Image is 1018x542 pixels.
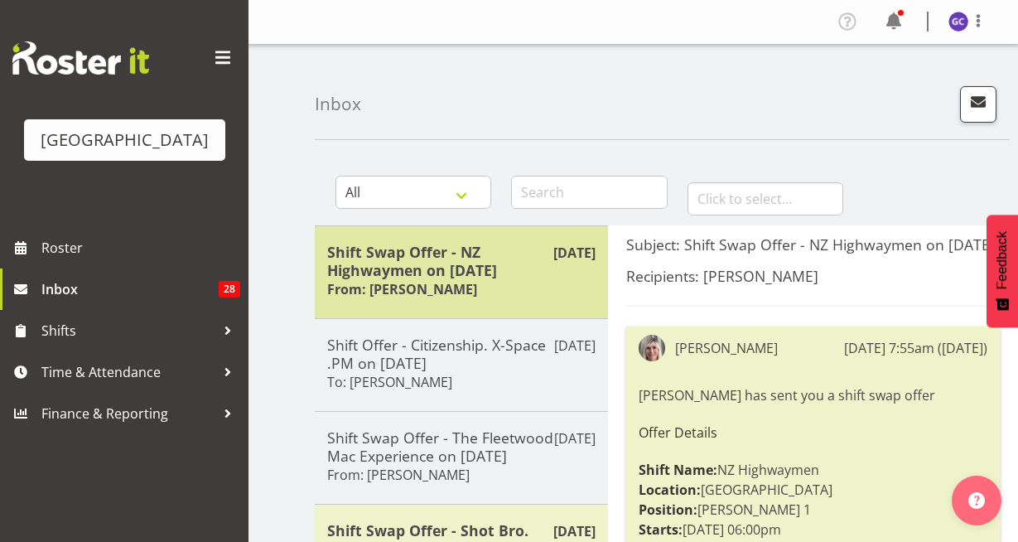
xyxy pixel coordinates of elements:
h5: Shift Swap Offer - The Fleetwood Mac Experience on [DATE] [327,428,596,465]
h6: From: [PERSON_NAME] [327,281,477,298]
h5: Shift Offer - Citizenship. X-Space .PM on [DATE] [327,336,596,372]
h6: To: [PERSON_NAME] [327,374,452,390]
span: Finance & Reporting [41,401,215,426]
h5: Subject: Shift Swap Offer - NZ Highwaymen on [DATE] [626,235,1000,254]
h6: Offer Details [639,425,987,440]
h5: Shift Swap Offer - NZ Highwaymen on [DATE] [327,243,596,279]
div: [GEOGRAPHIC_DATA] [41,128,209,152]
input: Click to select... [688,182,843,215]
span: Roster [41,235,240,260]
img: Rosterit website logo [12,41,149,75]
span: Inbox [41,277,219,302]
p: [DATE] [553,521,596,541]
img: emma-transom33b4b5d0d8a287b4a8e5b92429773aa8.png [639,335,665,361]
img: help-xxl-2.png [968,492,985,509]
p: [DATE] [554,336,596,356]
span: 28 [219,281,240,298]
button: Feedback - Show survey [987,215,1018,327]
h4: Inbox [315,94,361,114]
span: Time & Attendance [41,360,215,385]
div: [DATE] 7:55am ([DATE]) [844,338,987,358]
strong: Position: [639,501,697,519]
span: Shifts [41,318,215,343]
input: Search [511,176,667,209]
div: [PERSON_NAME] [675,338,778,358]
strong: Starts: [639,520,683,539]
h6: From: [PERSON_NAME] [327,467,470,483]
strong: Shift Name: [639,461,717,479]
img: grace-cavell9475.jpg [948,12,968,31]
h5: Recipients: [PERSON_NAME] [626,267,1000,285]
p: [DATE] [553,243,596,263]
strong: Location: [639,481,701,499]
p: [DATE] [554,428,596,448]
span: Feedback [995,231,1010,289]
